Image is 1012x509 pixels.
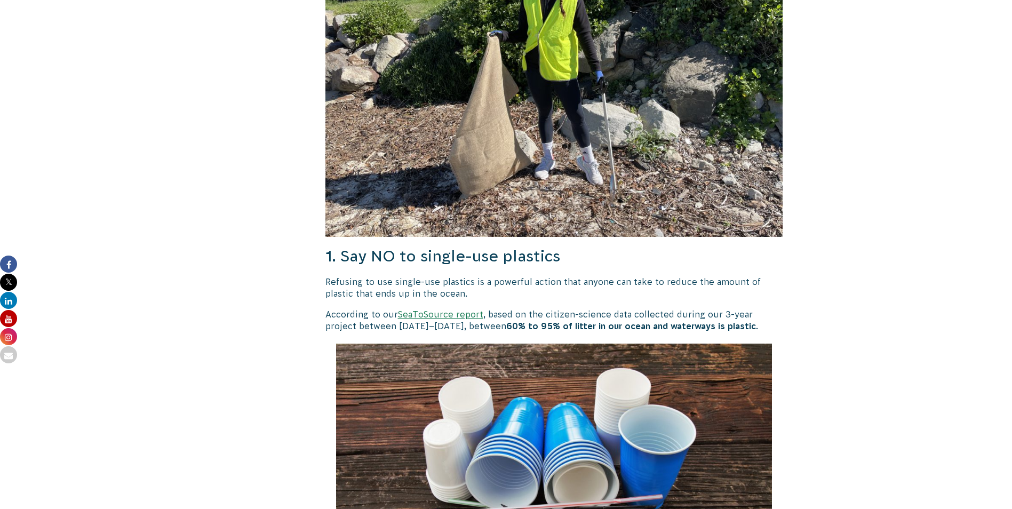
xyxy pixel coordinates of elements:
[541,321,756,331] strong: 95% of litter in our ocean and waterways is plastic
[325,245,783,267] h3: 1. Say NO to single-use plastics
[398,309,483,319] a: SeaToSource report
[325,276,783,300] p: Refusing to use single-use plastics is a powerful action that anyone can take to reduce the amoun...
[325,308,783,332] p: According to our , based on the citizen-science data collected during our 3-year project between ...
[506,321,538,331] strong: 60% to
